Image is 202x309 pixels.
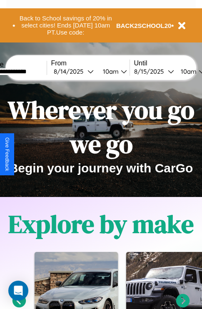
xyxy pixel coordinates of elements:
[177,67,199,75] div: 10am
[96,67,130,76] button: 10am
[8,281,28,301] div: Open Intercom Messenger
[8,207,194,241] h1: Explore by make
[51,67,96,76] button: 8/14/2025
[99,67,121,75] div: 10am
[134,67,168,75] div: 8 / 15 / 2025
[4,137,10,171] div: Give Feedback
[116,22,172,29] b: BACK2SCHOOL20
[54,67,87,75] div: 8 / 14 / 2025
[51,60,130,67] label: From
[15,12,116,38] button: Back to School savings of 20% in select cities! Ends [DATE] 10am PT.Use code:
